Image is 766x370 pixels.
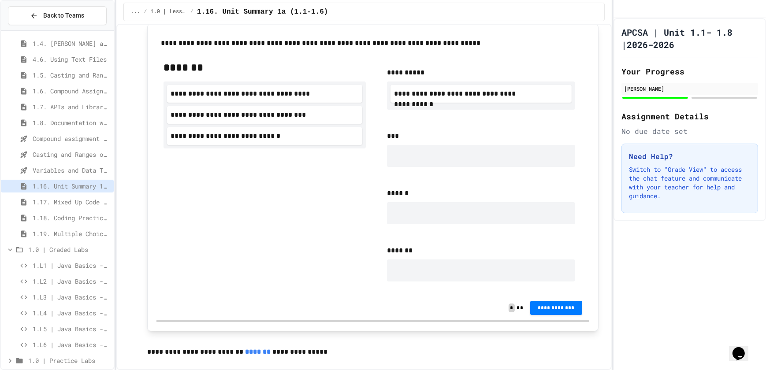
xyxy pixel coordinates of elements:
span: 1.0 | Graded Labs [28,245,110,254]
span: 1.L6 | Java Basics - Final Calculator Lab [33,340,110,349]
div: No due date set [621,126,758,137]
span: / [190,8,193,15]
span: 1.7. APIs and Libraries [33,102,110,111]
span: 4.6. Using Text Files [33,55,110,64]
h1: APCSA | Unit 1.1- 1.8 |2026-2026 [621,26,758,51]
span: ... [131,8,141,15]
h3: Need Help? [629,151,751,162]
button: Back to Teams [8,6,107,25]
span: 1.8. Documentation with Comments and Preconditions [33,118,110,127]
h2: Your Progress [621,65,758,78]
span: Back to Teams [43,11,84,20]
span: 1.L5 | Java Basics - Mixed Number Lab [33,324,110,333]
span: 1.L4 | Java Basics - Rectangle Lab [33,308,110,318]
span: 1.L3 | Java Basics - Printing Code Lab [33,292,110,302]
iframe: chat widget [729,335,757,361]
span: Variables and Data Types - Quiz [33,166,110,175]
div: [PERSON_NAME] [624,85,755,92]
span: 1.0 | Lessons and Notes [150,8,186,15]
span: / [144,8,147,15]
span: 1.18. Coding Practice 1a (1.1-1.6) [33,213,110,222]
span: 1.17. Mixed Up Code Practice 1.1-1.6 [33,197,110,207]
span: 1.16. Unit Summary 1a (1.1-1.6) [197,7,328,17]
span: 1.6. Compound Assignment Operators [33,86,110,96]
p: Switch to "Grade View" to access the chat feature and communicate with your teacher for help and ... [629,165,751,200]
span: Casting and Ranges of variables - Quiz [33,150,110,159]
span: Compound assignment operators - Quiz [33,134,110,143]
span: 1.0 | Practice Labs [28,356,110,365]
span: 1.L1 | Java Basics - Fish Lab [33,261,110,270]
span: 1.L2 | Java Basics - Paragraphs Lab [33,277,110,286]
span: 1.5. Casting and Ranges of Values [33,70,110,80]
span: 1.16. Unit Summary 1a (1.1-1.6) [33,181,110,191]
span: 1.19. Multiple Choice Exercises for Unit 1a (1.1-1.6) [33,229,110,238]
span: 1.4. [PERSON_NAME] and User Input [33,39,110,48]
h2: Assignment Details [621,110,758,122]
